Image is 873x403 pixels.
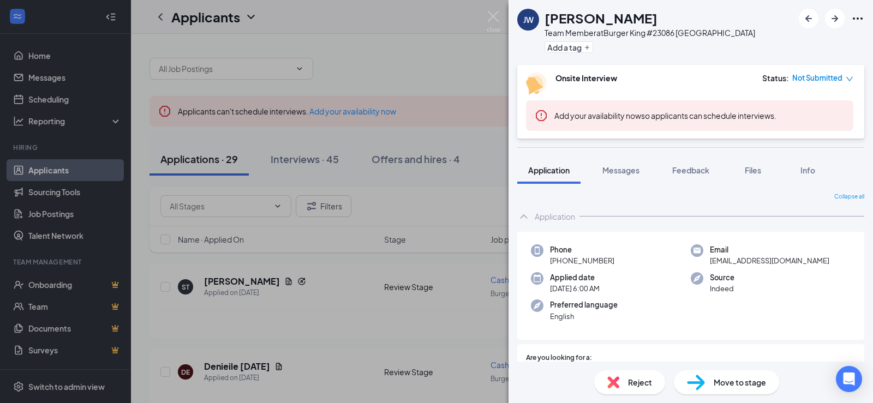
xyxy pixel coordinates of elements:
[526,353,592,363] span: Are you looking for a:
[545,27,755,38] div: Team Member at Burger King #23086 [GEOGRAPHIC_DATA]
[535,211,575,222] div: Application
[602,165,639,175] span: Messages
[851,12,864,25] svg: Ellipses
[836,366,862,392] div: Open Intercom Messenger
[710,255,829,266] span: [EMAIL_ADDRESS][DOMAIN_NAME]
[550,311,618,322] span: English
[745,165,761,175] span: Files
[834,193,864,201] span: Collapse all
[672,165,709,175] span: Feedback
[762,73,789,83] div: Status :
[799,9,818,28] button: ArrowLeftNew
[528,165,570,175] span: Application
[550,272,600,283] span: Applied date
[710,244,829,255] span: Email
[628,376,652,388] span: Reject
[517,210,530,223] svg: ChevronUp
[550,299,618,310] span: Preferred language
[554,110,641,121] button: Add your availability now
[714,376,766,388] span: Move to stage
[550,283,600,294] span: [DATE] 6:00 AM
[710,272,734,283] span: Source
[800,165,815,175] span: Info
[545,41,593,53] button: PlusAdd a tag
[802,12,815,25] svg: ArrowLeftNew
[550,244,614,255] span: Phone
[555,73,617,83] b: Onsite Interview
[523,14,534,25] div: JW
[825,9,845,28] button: ArrowRight
[792,73,842,83] span: Not Submitted
[584,44,590,51] svg: Plus
[846,75,853,83] span: down
[710,283,734,294] span: Indeed
[554,111,776,121] span: so applicants can schedule interviews.
[545,9,657,27] h1: [PERSON_NAME]
[550,255,614,266] span: [PHONE_NUMBER]
[828,12,841,25] svg: ArrowRight
[535,109,548,122] svg: Error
